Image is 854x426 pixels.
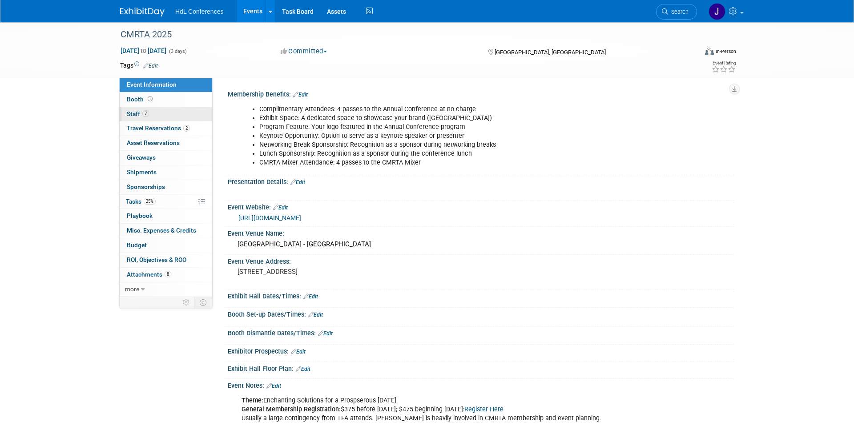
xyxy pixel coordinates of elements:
button: Committed [278,47,330,56]
div: [GEOGRAPHIC_DATA] - [GEOGRAPHIC_DATA] [234,237,727,251]
span: Staff [127,110,149,117]
div: Event Rating [712,61,736,65]
span: Shipments [127,169,157,176]
a: Asset Reservations [120,136,212,150]
a: more [120,282,212,297]
div: Event Venue Address: [228,255,734,266]
a: Search [656,4,697,20]
a: Attachments8 [120,268,212,282]
td: Personalize Event Tab Strip [179,297,194,308]
td: Tags [120,61,158,70]
span: Sponsorships [127,183,165,190]
a: Edit [273,205,288,211]
span: Search [668,8,689,15]
a: Edit [293,92,308,98]
span: 7 [142,110,149,117]
a: Giveaways [120,151,212,165]
a: Edit [296,366,310,372]
span: (3 days) [168,48,187,54]
div: Membership Benefits: [228,88,734,99]
a: Edit [303,293,318,300]
a: Playbook [120,209,212,223]
a: Edit [291,349,306,355]
li: Keynote Opportunity: Option to serve as a keynote speaker or presenter [259,132,631,141]
span: Booth not reserved yet [146,96,154,102]
li: Exhibit Space: A dedicated space to showcase your brand ([GEOGRAPHIC_DATA]) [259,114,631,123]
span: 25% [144,198,156,205]
li: Complimentary Attendees: 4 passes to the Annual Conference at no charge [259,105,631,114]
li: CMRTA Mixer Attendance: 4 passes to the CMRTA Mixer [259,158,631,167]
div: In-Person [715,48,736,55]
div: Event Format [645,46,736,60]
img: Format-Inperson.png [705,48,714,55]
div: Event Notes: [228,379,734,390]
span: [GEOGRAPHIC_DATA], [GEOGRAPHIC_DATA] [495,49,606,56]
a: Event Information [120,78,212,92]
a: Edit [266,383,281,389]
td: Toggle Event Tabs [194,297,213,308]
span: [DATE] [DATE] [120,47,167,55]
span: Budget [127,241,147,249]
span: Playbook [127,212,153,219]
span: Tasks [126,198,156,205]
span: ROI, Objectives & ROO [127,256,186,263]
b: General Membership Registration: [242,406,341,413]
a: Edit [290,179,305,185]
span: more [125,285,139,293]
div: Event Venue Name: [228,227,734,238]
li: Program Feature: Your logo featured in the Annual Conference program [259,123,631,132]
span: HdL Conferences [175,8,223,15]
span: Booth [127,96,154,103]
li: Networking Break Sponsorship: Recognition as a sponsor during networking breaks [259,141,631,149]
span: Giveaways [127,154,156,161]
div: Booth Dismantle Dates/Times: [228,326,734,338]
div: CMRTA 2025 [117,27,684,43]
pre: [STREET_ADDRESS] [238,268,429,276]
b: Theme: [242,397,263,404]
a: Travel Reservations2 [120,121,212,136]
span: to [139,47,148,54]
a: Edit [318,330,333,337]
span: Misc. Expenses & Credits [127,227,196,234]
img: ExhibitDay [120,8,165,16]
a: ROI, Objectives & ROO [120,253,212,267]
span: Attachments [127,271,171,278]
div: Presentation Details: [228,175,734,187]
a: Misc. Expenses & Credits [120,224,212,238]
div: Exhibit Hall Dates/Times: [228,289,734,301]
a: Budget [120,238,212,253]
a: Staff7 [120,107,212,121]
div: Exhibitor Prospectus: [228,345,734,356]
span: Asset Reservations [127,139,180,146]
div: Exhibit Hall Floor Plan: [228,362,734,374]
a: Booth [120,92,212,107]
span: 8 [165,271,171,277]
a: Tasks25% [120,195,212,209]
div: Event Website: [228,201,734,212]
span: Travel Reservations [127,125,190,132]
a: Sponsorships [120,180,212,194]
a: Edit [143,63,158,69]
span: Event Information [127,81,177,88]
a: Register Here [464,406,504,413]
div: Booth Set-up Dates/Times: [228,308,734,319]
a: [URL][DOMAIN_NAME] [238,214,301,221]
li: Lunch Sponsorship: Recognition as a sponsor during the conference lunch [259,149,631,158]
a: Edit [308,312,323,318]
span: 2 [183,125,190,132]
a: Shipments [120,165,212,180]
img: Johnny Nguyen [709,3,725,20]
